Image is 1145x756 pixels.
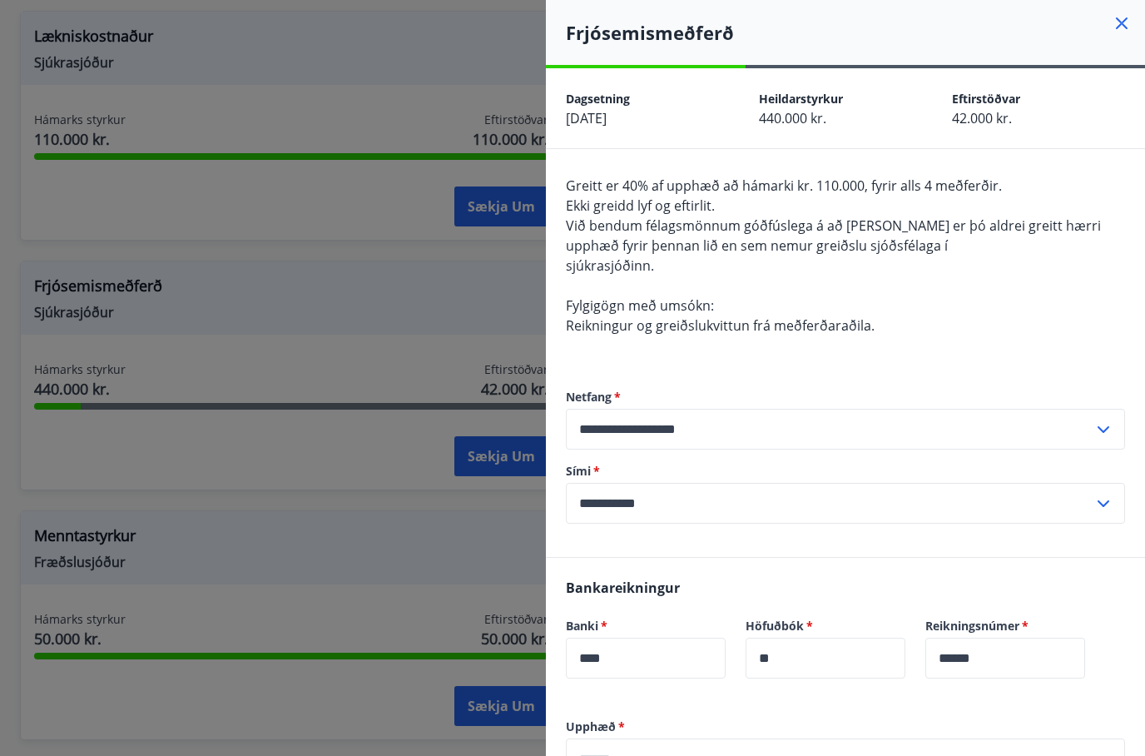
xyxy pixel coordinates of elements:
[566,177,1002,195] span: Greitt er 40% af upphæð að hámarki kr. 110.000, fyrir alls 4 meðferðir.
[566,296,714,315] span: Fylgigögn með umsókn:
[566,256,654,275] span: sjúkrasjóðinn.
[566,109,607,127] span: [DATE]
[952,109,1012,127] span: 42.000 kr.
[566,20,1145,45] h4: Frjósemismeðferð
[759,109,826,127] span: 440.000 kr.
[566,91,630,107] span: Dagsetning
[566,316,875,335] span: Reikningur og greiðslukvittun frá meðferðaraðila.
[759,91,843,107] span: Heildarstyrkur
[566,463,1125,480] label: Sími
[566,196,715,215] span: Ekki greidd lyf og eftirlit.
[566,618,726,634] label: Banki
[566,579,680,597] span: Bankareikningur
[952,91,1020,107] span: Eftirstöðvar
[566,216,1101,255] span: Við bendum félagsmönnum góðfúslega á að [PERSON_NAME] er þó aldrei greitt hærri upphæð fyrir þenn...
[566,389,1125,405] label: Netfang
[746,618,905,634] label: Höfuðbók
[566,719,1125,735] label: Upphæð
[925,618,1085,634] label: Reikningsnúmer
